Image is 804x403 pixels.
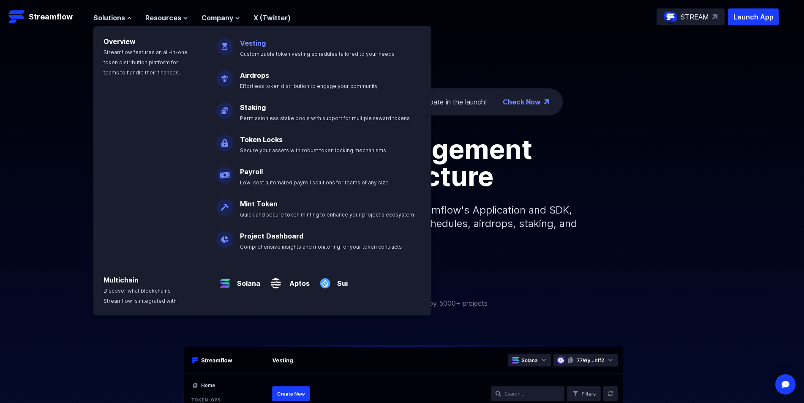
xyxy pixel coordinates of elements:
[216,63,233,87] img: Airdrops
[216,160,233,184] img: Payroll
[240,115,410,121] span: Permissionless stake pools with support for multiple reward tokens
[240,200,278,208] a: Mint Token
[93,13,125,23] span: Solutions
[728,8,779,25] button: Launch App
[104,37,136,46] a: Overview
[216,268,234,292] img: Solana
[681,12,709,22] p: STREAM
[253,14,291,22] a: X (Twitter)
[334,271,348,288] a: Sui
[240,147,386,154] span: Secure your assets with robust token locking mechanisms
[240,211,414,218] span: Quick and secure token minting to enhance your project's ecosystem
[712,14,717,19] img: top-right-arrow.svg
[240,83,378,89] span: Effortless token distribution to engage your community
[775,374,796,395] div: Open Intercom Messenger
[240,135,283,144] a: Token Locks
[145,13,181,23] span: Resources
[145,13,188,23] button: Resources
[216,31,233,55] img: Vesting
[316,268,334,292] img: Sui
[240,71,269,80] a: Airdrops
[93,13,132,23] button: Solutions
[240,232,303,240] a: Project Dashboard
[104,276,139,284] a: Multichain
[104,49,188,76] span: Streamflow features an all-in-one token distribution platform for teams to handle their finances.
[240,39,266,47] a: Vesting
[240,51,395,57] span: Customizable token vesting schedules tailored to your needs
[267,268,284,292] img: Aptos
[240,179,389,186] span: Low-cost automated payroll solutions for teams of any size
[284,271,310,288] a: Aptos
[202,13,240,23] button: Company
[240,244,402,250] span: Comprehensive insights and monitoring for your token contracts
[202,13,233,23] span: Company
[104,288,177,304] span: Discover what blockchains Streamflow is integrated with
[240,103,266,112] a: Staking
[403,298,488,308] p: Trusted by 5000+ projects
[234,271,260,288] a: Solana
[664,10,677,24] img: streamflow-logo-circle.png
[503,97,541,107] a: Check Now
[216,128,233,151] img: Token Locks
[29,11,73,23] p: Streamflow
[216,224,233,248] img: Project Dashboard
[8,8,25,25] img: Streamflow Logo
[240,167,263,176] a: Payroll
[544,99,549,104] img: top-right-arrow.png
[216,96,233,119] img: Staking
[8,8,85,25] a: Streamflow
[216,192,233,216] img: Mint Token
[657,8,725,25] a: STREAM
